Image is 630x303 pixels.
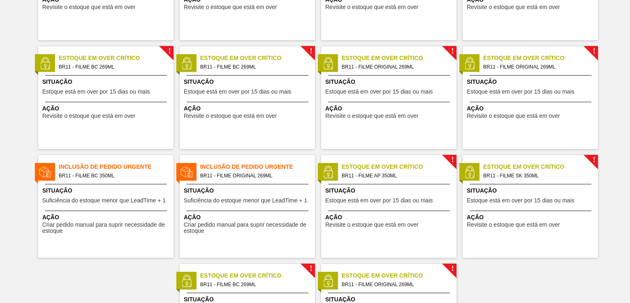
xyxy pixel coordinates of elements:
[180,275,193,287] img: status
[184,197,307,204] span: Suficiência do estoque menor que LeadTime + 1
[463,166,476,178] img: status
[42,197,166,204] span: Suficiência do estoque menor que LeadTime + 1
[184,186,313,195] span: Situação
[467,113,560,119] span: Revisite o estoque que está em over
[42,78,171,86] span: Situação
[325,186,454,195] span: Situação
[42,186,171,195] span: Situação
[39,166,51,178] img: status
[593,48,595,54] span: !
[451,266,454,272] span: !
[325,4,418,10] span: Revisite o estoque que está em over
[184,113,277,119] span: Revisite o estoque que está em over
[342,280,450,289] span: BR11 - FILME ORIGINAL 269ML
[325,113,418,119] span: Revisite o estoque que está em over
[42,213,171,222] span: Ação
[467,222,560,228] span: Revisite o estoque que está em over
[325,89,433,95] span: Estoque está em over por 15 dias ou mais
[184,78,313,86] span: Situação
[342,163,457,171] span: Estoque em Over Crítico
[200,171,308,180] span: BR11 - FILME ORIGINAL 269ML
[467,213,596,222] span: Ação
[342,171,450,180] span: BR11 - FILME AP 350ML
[42,222,171,234] span: Criar pedido manual para suprir necessidade de estoque
[200,271,315,280] span: Estoque em Over Crítico
[168,48,171,54] span: !
[59,62,167,71] span: BR11 - FILME BC 269ML
[467,104,596,113] span: Ação
[59,54,173,62] span: Estoque em Over Crítico
[325,104,454,113] span: Ação
[325,222,418,228] span: Revisite o estoque que está em over
[483,171,591,180] span: BR11 - FILME SK 350ML
[451,157,454,163] span: !
[467,78,596,86] span: Situação
[184,213,313,222] span: Ação
[200,280,308,289] span: BR11 - FILME BC 269ML
[467,89,574,95] span: Estoque está em over por 15 dias ou mais
[593,157,595,163] span: !
[325,213,454,222] span: Ação
[42,113,135,119] span: Revisite o estoque que está em over
[325,197,433,204] span: Estoque está em over por 15 dias ou mais
[42,104,171,113] span: Ação
[322,275,334,287] img: status
[39,57,51,69] img: status
[467,197,574,204] span: Estoque está em over por 15 dias ou mais
[310,48,312,54] span: !
[59,163,173,171] span: Inclusão de Pedido Urgente
[42,89,150,95] span: Estoque está em over por 15 dias ou mais
[342,62,450,71] span: BR11 - FILME ORIGINAL 269ML
[325,78,454,86] span: Situação
[184,104,313,113] span: Ação
[42,4,135,10] span: Revisite o estoque que está em over
[451,48,454,54] span: !
[463,57,476,69] img: status
[467,186,596,195] span: Situação
[483,163,598,171] span: Estoque em Over Crítico
[200,54,315,62] span: Estoque em Over Crítico
[180,166,193,178] img: status
[200,62,308,71] span: BR11 - FILME BC 269ML
[467,4,560,10] span: Revisite o estoque que está em over
[200,163,315,171] span: Inclusão de Pedido Urgente
[59,171,167,180] span: BR11 - FILME BC 350ML
[180,57,193,69] img: status
[483,62,591,71] span: BR11 - FILME ORIGINAL 269ML
[310,266,312,272] span: !
[322,166,334,178] img: status
[322,57,334,69] img: status
[342,271,457,280] span: Estoque em Over Crítico
[184,89,291,95] span: Estoque está em over por 15 dias ou mais
[483,54,598,62] span: Estoque em Over Crítico
[184,4,277,10] span: Revisite o estoque que está em over
[342,54,457,62] span: Estoque em Over Crítico
[184,222,313,234] span: Criar pedido manual para suprir necessidade de estoque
